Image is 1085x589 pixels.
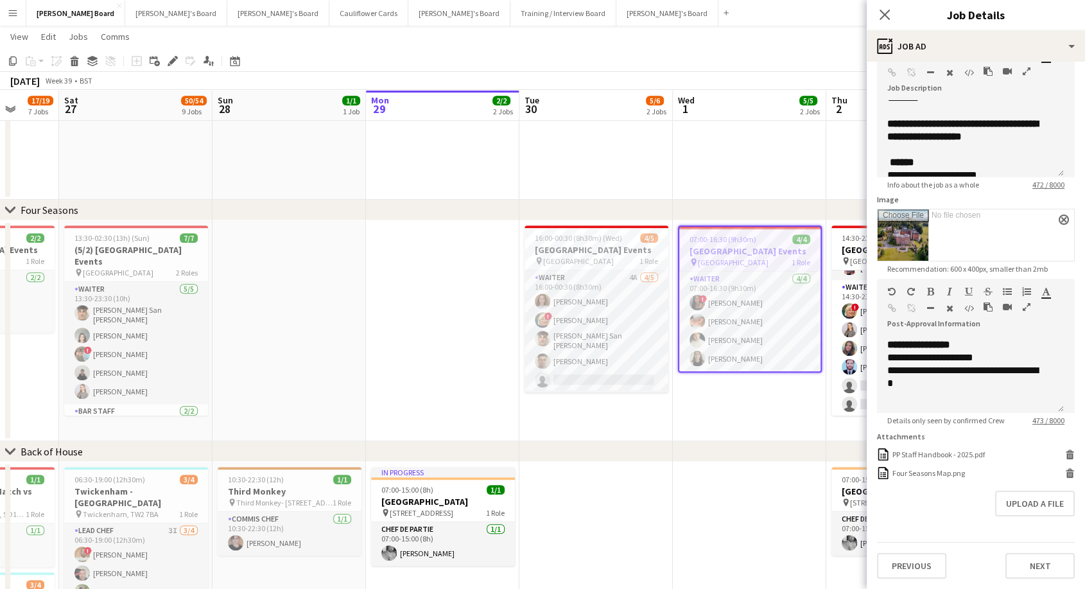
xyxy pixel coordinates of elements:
span: 1/1 [487,485,505,495]
tcxspan: Call 473 / 8000 via 3CX [1032,416,1064,425]
span: Recommendation: 600 x 400px, smaller than 2mb [877,264,1058,274]
app-card-role: BAR STAFF2/2 [64,404,208,470]
span: Wed [678,94,695,106]
button: Paste as plain text [984,66,993,76]
span: 1/1 [333,475,351,484]
span: 14:30-23:30 (9h) [842,233,894,243]
button: Fullscreen [1022,302,1031,312]
button: [PERSON_NAME] Board [26,1,125,26]
button: HTML Code [964,67,973,78]
button: Underline [964,286,973,297]
button: Undo [887,286,896,297]
span: 2/2 [492,96,510,105]
span: 2 Roles [176,268,198,277]
h3: (5/2) [GEOGRAPHIC_DATA] Events [64,244,208,267]
button: Insert video [1003,302,1012,312]
span: Third Monkey- [STREET_ADDRESS] [236,498,333,507]
div: 7 Jobs [28,107,53,116]
div: Job Ad [867,31,1085,62]
div: 9 Jobs [182,107,206,116]
label: Attachments [877,432,925,441]
app-job-card: In progress07:00-15:00 (8h)1/1[GEOGRAPHIC_DATA] [STREET_ADDRESS]1 RoleChef de Partie1/107:00-15:0... [371,467,515,566]
span: Tue [525,94,539,106]
span: Sun [218,94,233,106]
button: Strikethrough [984,286,993,297]
button: [PERSON_NAME]'s Board [408,1,510,26]
app-job-card: 10:30-22:30 (12h)1/1Third Monkey Third Monkey- [STREET_ADDRESS]1 RoleCommis Chef1/110:30-22:30 (1... [218,467,361,556]
span: 07:00-15:00 (8h) [842,475,894,484]
span: Details only seen by confirmed Crew [877,416,1015,425]
span: [STREET_ADDRESS] [390,508,453,518]
button: Cauliflower Cards [329,1,408,26]
h3: [GEOGRAPHIC_DATA] [831,486,975,497]
app-card-role: Chef de Partie1/107:00-15:00 (8h)[PERSON_NAME] [831,512,975,556]
span: Mon [371,94,389,106]
app-job-card: 07:00-16:30 (9h30m)4/4[GEOGRAPHIC_DATA] Events [GEOGRAPHIC_DATA]1 RoleWaiter4/407:00-16:30 (9h30m... [678,225,822,373]
span: 5/5 [799,96,817,105]
app-card-role: Waiter4A4/516:00-00:30 (8h30m)[PERSON_NAME]![PERSON_NAME][PERSON_NAME] San [PERSON_NAME][PERSON_N... [525,270,668,392]
button: Clear Formatting [945,303,954,313]
div: [DATE] [10,75,40,87]
app-job-card: 16:00-00:30 (8h30m) (Wed)4/5[GEOGRAPHIC_DATA] Events [GEOGRAPHIC_DATA]1 RoleWaiter4A4/516:00-00:3... [525,225,668,392]
h3: [GEOGRAPHIC_DATA] Events [525,244,668,256]
app-job-card: 14:30-23:30 (9h)6/8[GEOGRAPHIC_DATA] Events [GEOGRAPHIC_DATA]2 RolesBAR STAFF2/214:30-23:30 (9h)!... [831,225,975,416]
button: HTML Code [964,303,973,313]
span: 1 Role [179,509,198,519]
a: Jobs [64,28,93,45]
span: ! [699,295,707,303]
a: Comms [96,28,135,45]
span: 13:30-02:30 (13h) (Sun) [74,233,150,243]
span: 5/6 [646,96,664,105]
div: PP Staff Handbook - 2025.pdf [892,450,985,459]
div: Back of House [21,445,83,458]
button: Clear Formatting [945,67,954,78]
span: 50/54 [181,96,207,105]
span: ! [544,312,552,320]
div: BST [80,76,92,85]
button: Horizontal Line [926,67,935,78]
span: Sat [64,94,78,106]
a: Edit [36,28,61,45]
span: 7/7 [180,233,198,243]
tcxspan: Call 472 / 8000 via 3CX [1032,180,1064,189]
span: ! [84,346,92,354]
button: Redo [907,286,916,297]
button: [PERSON_NAME]'s Board [227,1,329,26]
span: [GEOGRAPHIC_DATA] [850,256,921,266]
span: 2/2 [26,233,44,243]
button: Upload a file [995,491,1075,516]
span: [GEOGRAPHIC_DATA] [83,268,153,277]
div: In progress [371,467,515,477]
app-card-role: Waiter5/513:30-23:30 (10h)[PERSON_NAME] San [PERSON_NAME][PERSON_NAME]![PERSON_NAME][PERSON_NAME]... [64,282,208,404]
span: 4/4 [792,234,810,244]
app-job-card: 13:30-02:30 (13h) (Sun)7/7(5/2) [GEOGRAPHIC_DATA] Events [GEOGRAPHIC_DATA]2 RolesWaiter5/513:30-2... [64,225,208,416]
div: 1 Job [343,107,360,116]
button: Fullscreen [1022,66,1031,76]
button: Training / Interview Board [510,1,616,26]
span: Week 39 [42,76,74,85]
span: 1/1 [342,96,360,105]
span: 10:30-22:30 (12h) [228,475,284,484]
span: 1 [676,101,695,116]
span: 1 Role [26,509,44,519]
span: ! [851,303,859,311]
button: Ordered List [1022,286,1031,297]
button: Insert video [1003,66,1012,76]
span: 3/4 [180,475,198,484]
span: 2 [829,101,847,116]
div: Four Seasons Map.png [892,468,965,478]
span: Thu [831,94,847,106]
button: Italic [945,286,954,297]
button: Previous [877,553,946,579]
span: 06:30-19:00 (12h30m) [74,475,145,484]
h3: [GEOGRAPHIC_DATA] Events [679,245,820,257]
span: [STREET_ADDRESS] [850,498,914,507]
h3: Job Details [867,6,1085,23]
span: Info about the job as a whole [877,180,989,189]
app-job-card: 07:00-15:00 (8h)1/1[GEOGRAPHIC_DATA] [STREET_ADDRESS]1 RoleChef de Partie1/107:00-15:00 (8h)[PERS... [831,467,975,556]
